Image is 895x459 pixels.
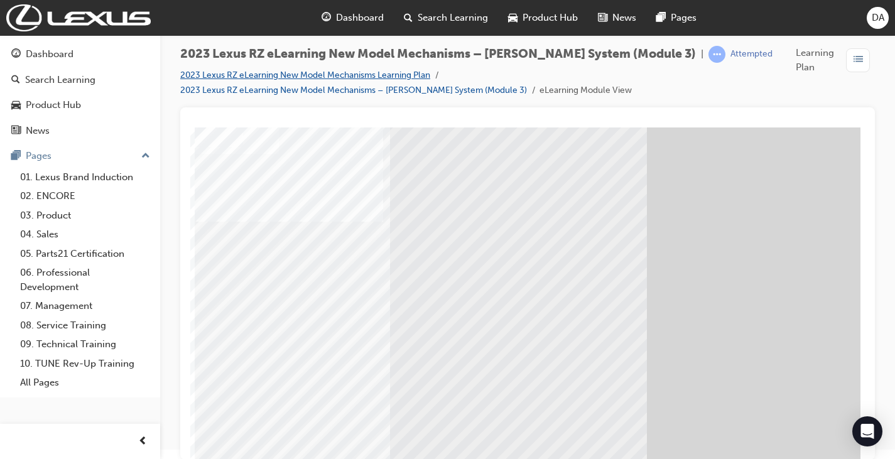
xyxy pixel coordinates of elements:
[508,10,518,26] span: car-icon
[26,98,81,112] div: Product Hub
[26,124,50,138] div: News
[796,46,875,74] button: Learning Plan
[11,151,21,162] span: pages-icon
[15,373,155,392] a: All Pages
[180,70,430,80] a: 2023 Lexus RZ eLearning New Model Mechanisms Learning Plan
[867,7,889,29] button: DA
[15,206,155,225] a: 03. Product
[25,73,95,87] div: Search Learning
[26,149,52,163] div: Pages
[854,52,863,68] span: list-icon
[646,5,707,31] a: pages-iconPages
[5,68,155,92] a: Search Learning
[5,119,155,143] a: News
[11,100,21,111] span: car-icon
[15,225,155,244] a: 04. Sales
[11,126,21,137] span: news-icon
[322,10,331,26] span: guage-icon
[701,47,703,62] span: |
[180,85,527,95] a: 2023 Lexus RZ eLearning New Model Mechanisms – [PERSON_NAME] System (Module 3)
[656,10,666,26] span: pages-icon
[394,5,498,31] a: search-iconSearch Learning
[5,144,155,168] button: Pages
[523,11,578,25] span: Product Hub
[6,4,151,31] img: Trak
[671,11,697,25] span: Pages
[15,296,155,316] a: 07. Management
[312,5,394,31] a: guage-iconDashboard
[180,47,696,62] span: 2023 Lexus RZ eLearning New Model Mechanisms – [PERSON_NAME] System (Module 3)
[11,49,21,60] span: guage-icon
[796,46,841,74] span: Learning Plan
[15,335,155,354] a: 09. Technical Training
[404,10,413,26] span: search-icon
[540,84,632,98] li: eLearning Module View
[26,47,73,62] div: Dashboard
[418,11,488,25] span: Search Learning
[872,11,884,25] span: DA
[11,75,20,86] span: search-icon
[336,11,384,25] span: Dashboard
[708,46,725,63] span: learningRecordVerb_ATTEMPT-icon
[15,354,155,374] a: 10. TUNE Rev-Up Training
[498,5,588,31] a: car-iconProduct Hub
[5,40,155,144] button: DashboardSearch LearningProduct HubNews
[15,263,155,296] a: 06. Professional Development
[852,416,882,446] div: Open Intercom Messenger
[5,94,155,117] a: Product Hub
[15,244,155,264] a: 05. Parts21 Certification
[612,11,636,25] span: News
[15,168,155,187] a: 01. Lexus Brand Induction
[730,48,773,60] div: Attempted
[138,434,148,450] span: prev-icon
[15,186,155,206] a: 02. ENCORE
[5,43,155,66] a: Dashboard
[598,10,607,26] span: news-icon
[15,316,155,335] a: 08. Service Training
[141,148,150,165] span: up-icon
[588,5,646,31] a: news-iconNews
